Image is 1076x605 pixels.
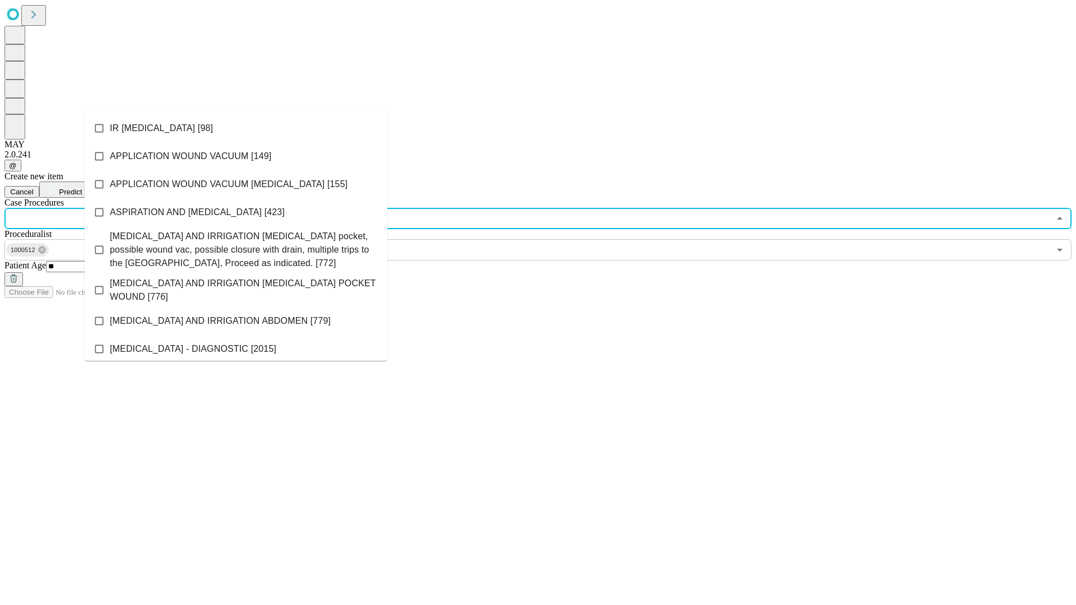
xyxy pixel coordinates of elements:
span: Cancel [10,188,34,196]
span: Predict [59,188,82,196]
span: Scheduled Procedure [4,198,64,207]
button: Open [1052,242,1068,258]
span: Create new item [4,171,63,181]
span: [MEDICAL_DATA] - DIAGNOSTIC [2015] [110,342,276,356]
button: Close [1052,211,1068,226]
div: 1000512 [6,243,49,257]
span: 1000512 [6,244,40,257]
span: ASPIRATION AND [MEDICAL_DATA] [423] [110,206,285,219]
span: [MEDICAL_DATA] AND IRRIGATION [MEDICAL_DATA] POCKET WOUND [776] [110,277,378,304]
div: MAY [4,139,1072,150]
span: @ [9,161,17,170]
span: Proceduralist [4,229,52,239]
button: Cancel [4,186,39,198]
span: [MEDICAL_DATA] AND IRRIGATION [MEDICAL_DATA] pocket, possible wound vac, possible closure with dr... [110,230,378,270]
button: @ [4,160,21,171]
span: Patient Age [4,260,46,270]
button: Predict [39,182,91,198]
span: [MEDICAL_DATA] AND IRRIGATION ABDOMEN [779] [110,314,331,328]
div: 2.0.241 [4,150,1072,160]
span: IR [MEDICAL_DATA] [98] [110,122,213,135]
span: APPLICATION WOUND VACUUM [149] [110,150,271,163]
span: APPLICATION WOUND VACUUM [MEDICAL_DATA] [155] [110,178,347,191]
